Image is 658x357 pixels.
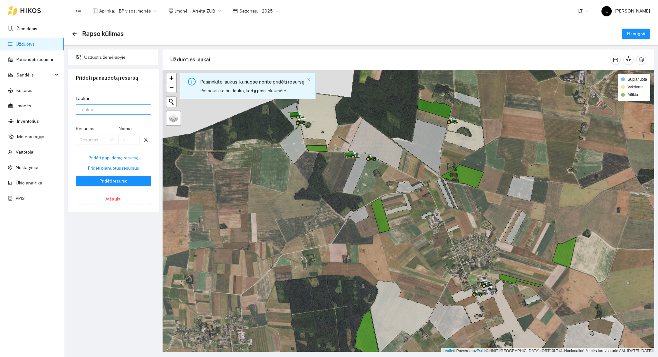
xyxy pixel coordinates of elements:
[610,55,621,65] button: column-width
[17,134,44,139] a: Meteorologija
[169,74,173,82] span: +
[72,31,77,36] span: arrow-left
[76,95,89,102] label: Laukai
[601,8,650,13] span: [PERSON_NAME]
[233,8,238,13] span: calendar
[307,78,311,82] button: close
[88,165,139,172] span: Pridėti planuotus resursus
[188,78,196,85] span: info-circle
[16,68,53,81] span: Sandėlis
[16,103,31,108] a: Įmonės
[99,7,115,14] span: Aplinka :
[192,6,221,16] span: Arsėta ŽŪB
[76,163,151,173] button: Pridėti planuotus resursus
[622,29,650,39] button: Išsaugoti
[16,26,37,31] a: Žemėlapis
[105,195,121,202] span: Atšaukti
[76,176,151,186] button: Pridėti resursą
[119,135,139,145] input: Norma
[89,154,138,161] span: Pridėti papildomą resursą
[166,83,176,93] a: Zoom out
[477,349,484,353] a: Esri
[578,6,589,16] span: LT
[239,7,258,14] span: Sezonas :
[443,349,454,353] a: Leaflet
[16,57,53,62] a: Panaudoti resursai
[76,69,151,87] div: Pridėti panaudotą resursą
[119,6,157,16] span: BP visos įmonės
[76,125,94,132] label: Resursas
[170,50,610,69] div: Užduoties laukai
[168,8,173,13] span: shop
[627,93,638,97] span: Atlikta
[169,84,173,92] span: −
[166,111,181,125] a: Layers
[82,29,124,39] span: Rapso kūlimas
[100,177,128,184] span: Pridėti resursą
[119,125,132,132] label: Norma
[262,6,279,16] span: 2025
[84,51,154,64] span: Užduotis žemėlapyje
[72,31,77,37] div: Atgal
[606,6,608,16] span: L
[16,165,38,170] a: Nustatymai
[441,348,654,354] div: | Powered by © HNIT-[GEOGRAPHIC_DATA]; ORT10LT ©, Nacionalinė žemės tarnyba prie AM, [DATE]-[DATE]
[80,135,109,145] input: Resursas
[76,153,151,163] button: Pridėti papildomą resursą
[141,137,151,142] span: close
[16,41,35,47] a: Užduotys
[76,8,81,14] span: menu-fold
[72,4,85,17] button: menu-fold
[16,180,42,185] a: Ūkio analitika
[16,149,34,155] a: Vartotojai
[16,196,25,201] a: PPIS
[200,78,304,86] div: Pasirinkite laukus, kuriuose norite pridėti resursą
[141,135,151,145] button: close
[175,7,189,14] span: Įmonė :
[166,97,176,107] button: Initiate a new search
[17,119,39,124] a: Inventorius
[16,88,32,93] a: Kultūros
[93,8,98,13] span: layout
[166,73,176,83] a: Zoom in
[611,57,620,62] span: column-width
[76,194,151,204] button: Atšaukti
[627,30,645,37] span: Išsaugoti
[627,77,647,82] span: Suplanuota
[200,87,304,94] div: Paspauskite ant lauko, kad jį pasirinktumėte
[627,85,644,89] span: Vykdoma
